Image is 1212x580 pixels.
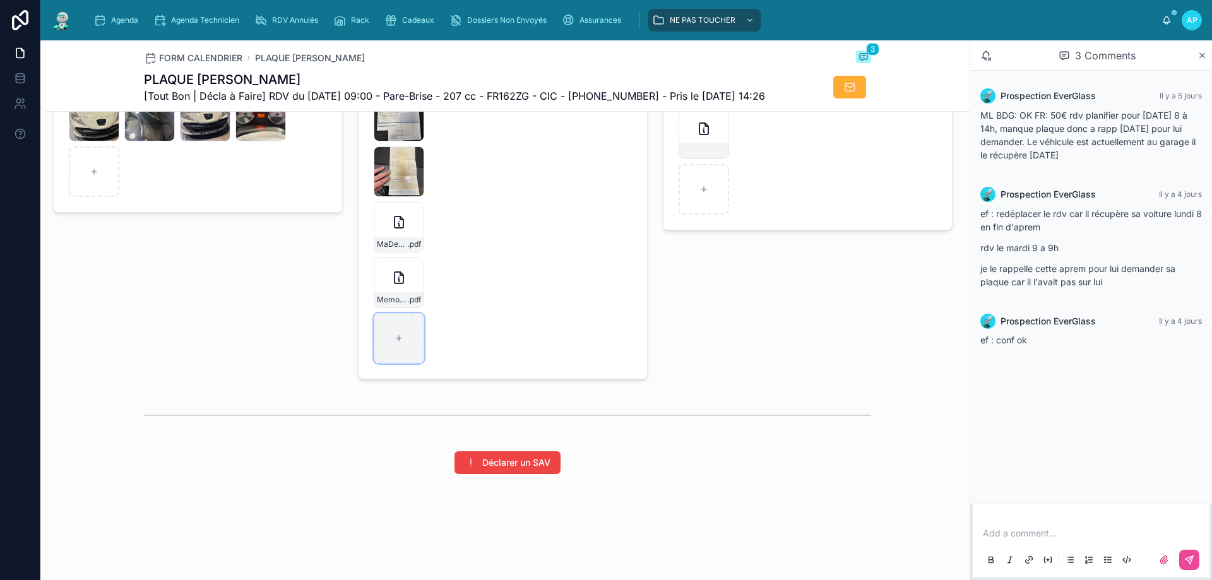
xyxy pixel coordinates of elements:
button: Déclarer un SAV [454,451,561,474]
a: PLAQUE [PERSON_NAME] [255,52,365,64]
span: .pdf [408,239,421,249]
div: scrollable content [83,6,1161,34]
span: RDV Annulés [272,15,318,25]
span: [Tout Bon | Décla à Faire] RDV du [DATE] 09:00 - Pare-Brise - 207 cc - FR162ZG - CIC - [PHONE_NUM... [144,88,765,104]
span: NE PAS TOUCHER [670,15,735,25]
a: FORM CALENDRIER [144,52,242,64]
p: ML BDG: OK FR: 50€ rdv planifier pour [DATE] 8 à 14h, manque plaque donc a rapp [DATE] pour lui d... [980,109,1202,162]
span: Il y a 5 jours [1160,91,1202,100]
span: Rack [351,15,369,25]
p: je le rappelle cette aprem pour lui demander sa plaque car il l'avait pas sur lui [980,262,1202,288]
h1: PLAQUE [PERSON_NAME] [144,71,765,88]
span: Il y a 4 jours [1159,316,1202,326]
span: Assurances [579,15,621,25]
span: Il y a 4 jours [1159,189,1202,199]
span: .pdf [408,295,421,305]
span: Memo-Vehicule-Assure-(6) [377,295,408,305]
img: App logo [50,10,73,30]
a: Agenda Technicien [150,9,248,32]
span: 3 Comments [1075,48,1136,63]
a: Cadeaux [381,9,443,32]
span: Déclarer un SAV [482,456,550,469]
span: Agenda Technicien [171,15,239,25]
span: Agenda [111,15,138,25]
a: RDV Annulés [251,9,327,32]
a: Agenda [90,9,147,32]
span: AP [1187,15,1197,25]
a: Rack [330,9,378,32]
span: FORM CALENDRIER [159,52,242,64]
a: NE PAS TOUCHER [648,9,761,32]
span: Cadeaux [402,15,434,25]
span: Prospection EverGlass [1001,188,1096,201]
span: Dossiers Non Envoyés [467,15,547,25]
span: Prospection EverGlass [1001,315,1096,328]
span: Prospection EverGlass [1001,90,1096,102]
span: 3 [866,43,879,56]
p: ef : redéplacer le rdv car il récupère sa voiture lundi 8 en fin d'aprem [980,207,1202,234]
button: 3 [856,50,871,66]
span: MaDeclaration [377,239,408,249]
span: ef : conf ok [980,334,1027,345]
a: Dossiers Non Envoyés [446,9,555,32]
p: rdv le mardi 9 a 9h [980,241,1202,254]
a: Assurances [558,9,630,32]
